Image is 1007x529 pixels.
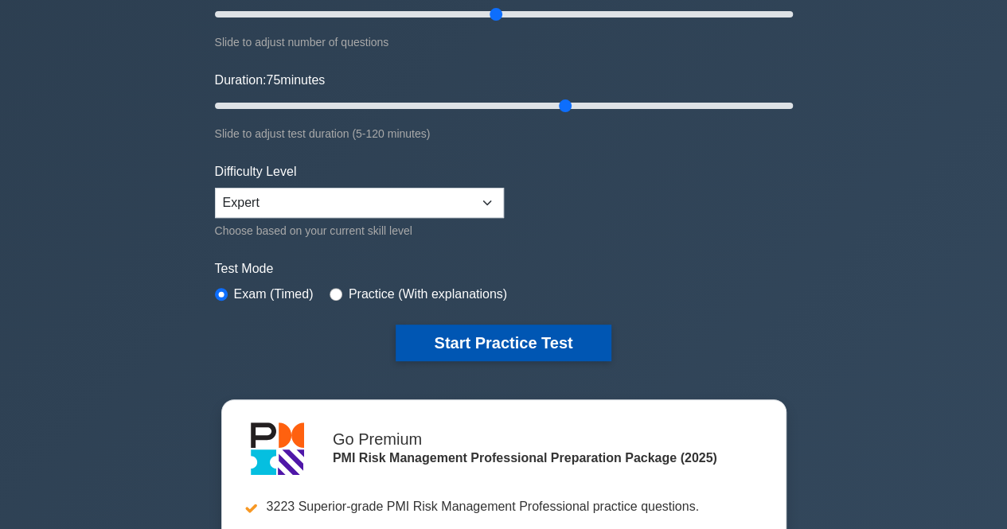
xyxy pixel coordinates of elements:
[215,221,504,240] div: Choose based on your current skill level
[215,259,793,278] label: Test Mode
[349,285,507,304] label: Practice (With explanations)
[215,162,297,181] label: Difficulty Level
[396,325,611,361] button: Start Practice Test
[215,71,326,90] label: Duration: minutes
[266,73,280,87] span: 75
[215,33,793,52] div: Slide to adjust number of questions
[215,124,793,143] div: Slide to adjust test duration (5-120 minutes)
[234,285,314,304] label: Exam (Timed)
